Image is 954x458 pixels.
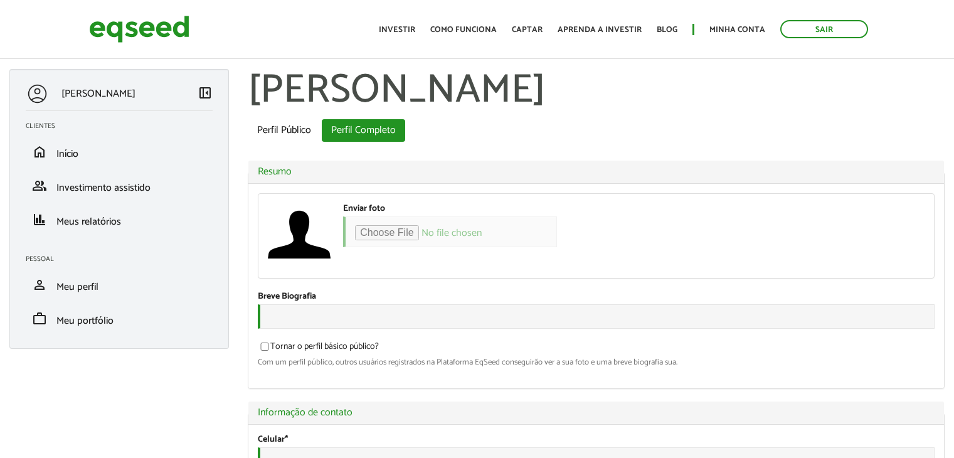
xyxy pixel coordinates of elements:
[56,213,121,230] span: Meus relatórios
[16,302,222,336] li: Meu portfólio
[16,169,222,203] li: Investimento assistido
[32,144,47,159] span: home
[56,179,151,196] span: Investimento assistido
[26,277,213,292] a: personMeu perfil
[268,203,331,266] a: Ver perfil do usuário.
[558,26,642,34] a: Aprenda a investir
[258,292,316,301] label: Breve Biografia
[26,122,222,130] h2: Clientes
[709,26,765,34] a: Minha conta
[198,85,213,100] span: left_panel_close
[258,167,935,177] a: Resumo
[285,432,288,447] span: Este campo é obrigatório.
[379,26,415,34] a: Investir
[258,343,379,355] label: Tornar o perfil básico público?
[258,408,935,418] a: Informação de contato
[258,435,288,444] label: Celular
[780,20,868,38] a: Sair
[26,255,222,263] h2: Pessoal
[343,205,385,213] label: Enviar foto
[56,146,78,162] span: Início
[258,358,935,366] div: Com um perfil público, outros usuários registrados na Plataforma EqSeed conseguirão ver a sua fot...
[253,343,276,351] input: Tornar o perfil básico público?
[32,311,47,326] span: work
[16,135,222,169] li: Início
[248,69,945,113] h1: [PERSON_NAME]
[16,203,222,237] li: Meus relatórios
[26,212,213,227] a: financeMeus relatórios
[32,277,47,292] span: person
[56,312,114,329] span: Meu portfólio
[32,212,47,227] span: finance
[512,26,543,34] a: Captar
[26,178,213,193] a: groupInvestimento assistido
[89,13,189,46] img: EqSeed
[657,26,677,34] a: Blog
[61,88,135,100] p: [PERSON_NAME]
[26,311,213,326] a: workMeu portfólio
[430,26,497,34] a: Como funciona
[26,144,213,159] a: homeInício
[56,279,98,296] span: Meu perfil
[268,203,331,266] img: Foto de Symon Fonseca
[32,178,47,193] span: group
[16,268,222,302] li: Meu perfil
[198,85,213,103] a: Colapsar menu
[322,119,405,142] a: Perfil Completo
[248,119,321,142] a: Perfil Público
